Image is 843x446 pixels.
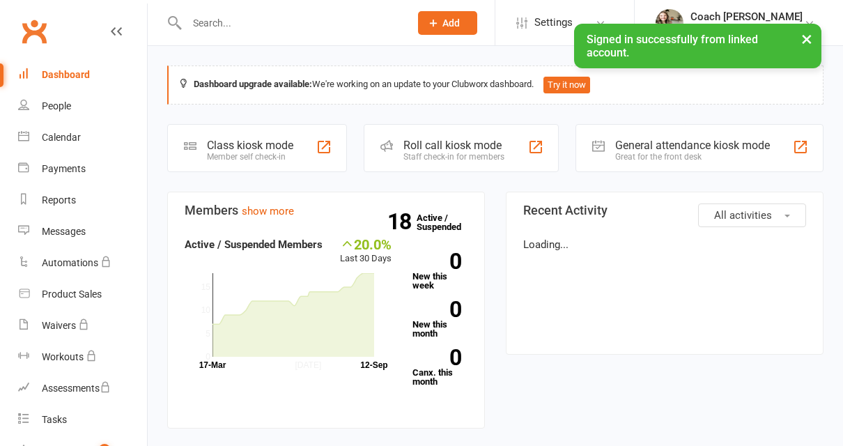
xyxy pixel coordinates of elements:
div: Product Sales [42,289,102,300]
button: × [794,24,819,54]
div: Payments [42,163,86,174]
span: Signed in successfully from linked account. [587,33,758,59]
a: Tasks [18,404,147,436]
a: Automations [18,247,147,279]
div: Member self check-in [207,152,293,162]
div: Messages [42,226,86,237]
div: CommitFit [690,23,803,36]
div: Automations [42,257,98,268]
div: People [42,100,71,111]
button: All activities [698,203,806,227]
h3: Members [185,203,467,217]
a: Waivers [18,310,147,341]
div: Great for the front desk [615,152,770,162]
div: Assessments [42,383,111,394]
span: All activities [714,209,772,222]
strong: 0 [412,347,461,368]
span: Add [442,17,460,29]
a: 0New this week [412,253,467,290]
button: Add [418,11,477,35]
span: Settings [534,7,573,38]
a: Messages [18,216,147,247]
div: Class kiosk mode [207,139,293,152]
a: People [18,91,147,122]
a: Dashboard [18,59,147,91]
button: Try it now [543,77,590,93]
a: 18Active / Suspended [417,203,478,242]
a: 0New this month [412,301,467,338]
a: Calendar [18,122,147,153]
a: Assessments [18,373,147,404]
div: Dashboard [42,69,90,80]
div: Last 30 Days [340,236,392,266]
div: We're working on an update to your Clubworx dashboard. [167,66,823,105]
a: Product Sales [18,279,147,310]
strong: Active / Suspended Members [185,238,323,251]
div: Reports [42,194,76,206]
img: thumb_image1716750950.png [656,9,683,37]
a: Workouts [18,341,147,373]
strong: 18 [387,211,417,232]
div: Calendar [42,132,81,143]
p: Loading... [523,236,806,253]
strong: 0 [412,251,461,272]
div: General attendance kiosk mode [615,139,770,152]
div: Workouts [42,351,84,362]
strong: 0 [412,299,461,320]
div: Tasks [42,414,67,425]
div: Coach [PERSON_NAME] [690,10,803,23]
a: show more [242,205,294,217]
div: Waivers [42,320,76,331]
input: Search... [183,13,400,33]
div: Staff check-in for members [403,152,504,162]
a: Clubworx [17,14,52,49]
div: Roll call kiosk mode [403,139,504,152]
h3: Recent Activity [523,203,806,217]
a: Reports [18,185,147,216]
a: Payments [18,153,147,185]
strong: Dashboard upgrade available: [194,79,312,89]
a: 0Canx. this month [412,349,467,386]
div: 20.0% [340,236,392,252]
